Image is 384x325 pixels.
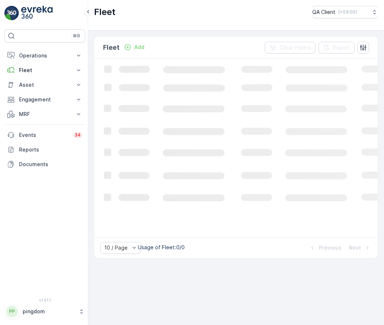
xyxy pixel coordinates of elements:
button: QA Client(+03:00) [312,6,378,18]
div: PP [6,306,18,317]
img: logo_light-DOdMpM7g.png [21,6,53,20]
button: Add [121,43,147,52]
button: PPpingdom [4,304,85,319]
p: Asset [19,81,71,89]
p: Next [349,244,361,251]
p: pingdom [23,308,75,315]
button: Clear Filters [265,42,316,53]
p: Reports [19,146,82,153]
button: Asset [4,78,85,92]
span: v 1.51.1 [4,298,85,302]
a: Reports [4,142,85,157]
button: Next [348,243,372,252]
button: Export [319,42,354,53]
button: Previous [308,243,342,252]
p: 34 [75,132,81,138]
p: ( +03:00 ) [338,9,357,15]
button: MRF [4,107,85,122]
button: Engagement [4,92,85,107]
a: Events34 [4,128,85,142]
p: Fleet [19,67,71,74]
p: MRF [19,111,71,118]
p: Clear Filters [279,44,311,51]
p: Export [333,44,350,51]
p: Previous [319,244,342,251]
p: Fleet [103,42,120,53]
p: QA Client [312,8,335,16]
p: Add [134,44,144,51]
p: Engagement [19,96,71,103]
p: Usage of Fleet : 0/0 [138,244,185,251]
p: Events [19,131,69,139]
button: Fleet [4,63,85,78]
p: ⌘B [73,33,80,39]
button: Operations [4,48,85,63]
p: Fleet [94,6,116,18]
p: Operations [19,52,71,59]
a: Documents [4,157,85,172]
img: logo [4,6,19,20]
p: Documents [19,161,82,168]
